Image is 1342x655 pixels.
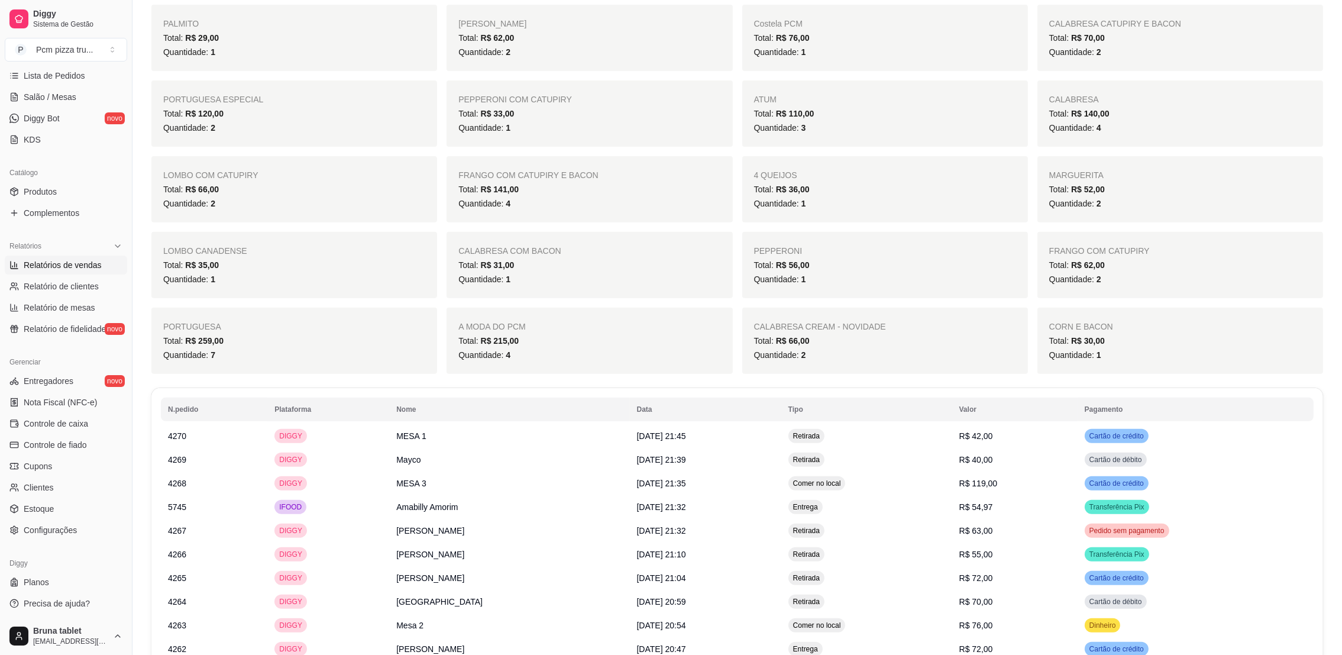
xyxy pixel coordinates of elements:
[277,479,305,488] span: DIGGY
[211,350,215,360] span: 7
[5,204,127,222] a: Complementos
[1087,621,1118,630] span: Dinheiro
[168,573,186,583] span: 4265
[267,398,389,421] th: Plataforma
[277,550,305,559] span: DIGGY
[959,479,998,488] span: R$ 119,00
[776,260,810,270] span: R$ 56,00
[5,163,127,182] div: Catálogo
[168,431,186,441] span: 4270
[1049,109,1110,118] span: Total:
[5,130,127,149] a: KDS
[163,322,221,331] span: PORTUGUESA
[637,644,686,654] span: [DATE] 20:47
[163,275,215,284] span: Quantidade:
[389,448,629,472] td: Mayco
[637,621,686,630] span: [DATE] 20:54
[791,621,843,630] span: Comer no local
[791,644,820,654] span: Entrega
[5,435,127,454] a: Controle de fiado
[168,644,186,654] span: 4262
[801,350,806,360] span: 2
[959,597,993,606] span: R$ 70,00
[277,597,305,606] span: DIGGY
[277,621,305,630] span: DIGGY
[24,503,54,515] span: Estoque
[754,33,810,43] span: Total:
[637,526,686,535] span: [DATE] 21:32
[168,455,186,464] span: 4269
[1087,479,1146,488] span: Cartão de crédito
[163,33,219,43] span: Total:
[1097,47,1101,57] span: 2
[163,185,219,194] span: Total:
[1071,336,1105,346] span: R$ 30,00
[5,622,127,650] button: Bruna tablet[EMAIL_ADDRESS][DOMAIN_NAME]
[791,431,822,441] span: Retirada
[1097,123,1101,133] span: 4
[506,350,510,360] span: 4
[33,626,108,637] span: Bruna tablet
[24,302,95,314] span: Relatório de mesas
[754,123,806,133] span: Quantidade:
[481,109,515,118] span: R$ 33,00
[277,502,304,512] span: IFOOD
[1087,597,1144,606] span: Cartão de débito
[754,95,777,104] span: ATUM
[1087,431,1146,441] span: Cartão de crédito
[163,47,215,57] span: Quantidade:
[506,275,510,284] span: 1
[33,9,122,20] span: Diggy
[959,644,993,654] span: R$ 72,00
[1097,275,1101,284] span: 2
[458,322,526,331] span: A MODA DO PCM
[163,199,215,208] span: Quantidade:
[754,322,886,331] span: CALABRESA CREAM - NOVIDADE
[168,621,186,630] span: 4263
[754,109,814,118] span: Total:
[506,47,510,57] span: 2
[776,109,814,118] span: R$ 110,00
[211,123,215,133] span: 2
[24,460,52,472] span: Cupons
[637,479,686,488] span: [DATE] 21:35
[389,398,629,421] th: Nome
[458,123,510,133] span: Quantidade:
[24,134,41,146] span: KDS
[163,260,219,270] span: Total:
[163,336,224,346] span: Total:
[959,550,993,559] span: R$ 55,00
[781,398,952,421] th: Tipo
[168,526,186,535] span: 4267
[1087,550,1147,559] span: Transferência Pix
[5,298,127,317] a: Relatório de mesas
[1087,502,1147,512] span: Transferência Pix
[5,521,127,540] a: Configurações
[5,256,127,275] a: Relatórios de vendas
[458,109,514,118] span: Total:
[754,199,806,208] span: Quantidade:
[481,336,519,346] span: R$ 215,00
[801,123,806,133] span: 3
[5,353,127,372] div: Gerenciar
[5,594,127,613] a: Precisa de ajuda?
[5,320,127,338] a: Relatório de fidelidadenovo
[481,185,519,194] span: R$ 141,00
[24,323,106,335] span: Relatório de fidelidade
[959,526,993,535] span: R$ 63,00
[1097,199,1101,208] span: 2
[163,350,215,360] span: Quantidade:
[5,393,127,412] a: Nota Fiscal (NFC-e)
[481,260,515,270] span: R$ 31,00
[163,19,199,28] span: PALMITO
[1049,47,1101,57] span: Quantidade:
[389,614,629,637] td: Mesa 2
[5,499,127,518] a: Estoque
[277,431,305,441] span: DIGGY
[5,109,127,128] a: Diggy Botnovo
[1087,644,1146,654] span: Cartão de crédito
[168,479,186,488] span: 4268
[1087,455,1144,464] span: Cartão de débito
[801,47,806,57] span: 1
[163,95,263,104] span: PORTUGUESA ESPECIAL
